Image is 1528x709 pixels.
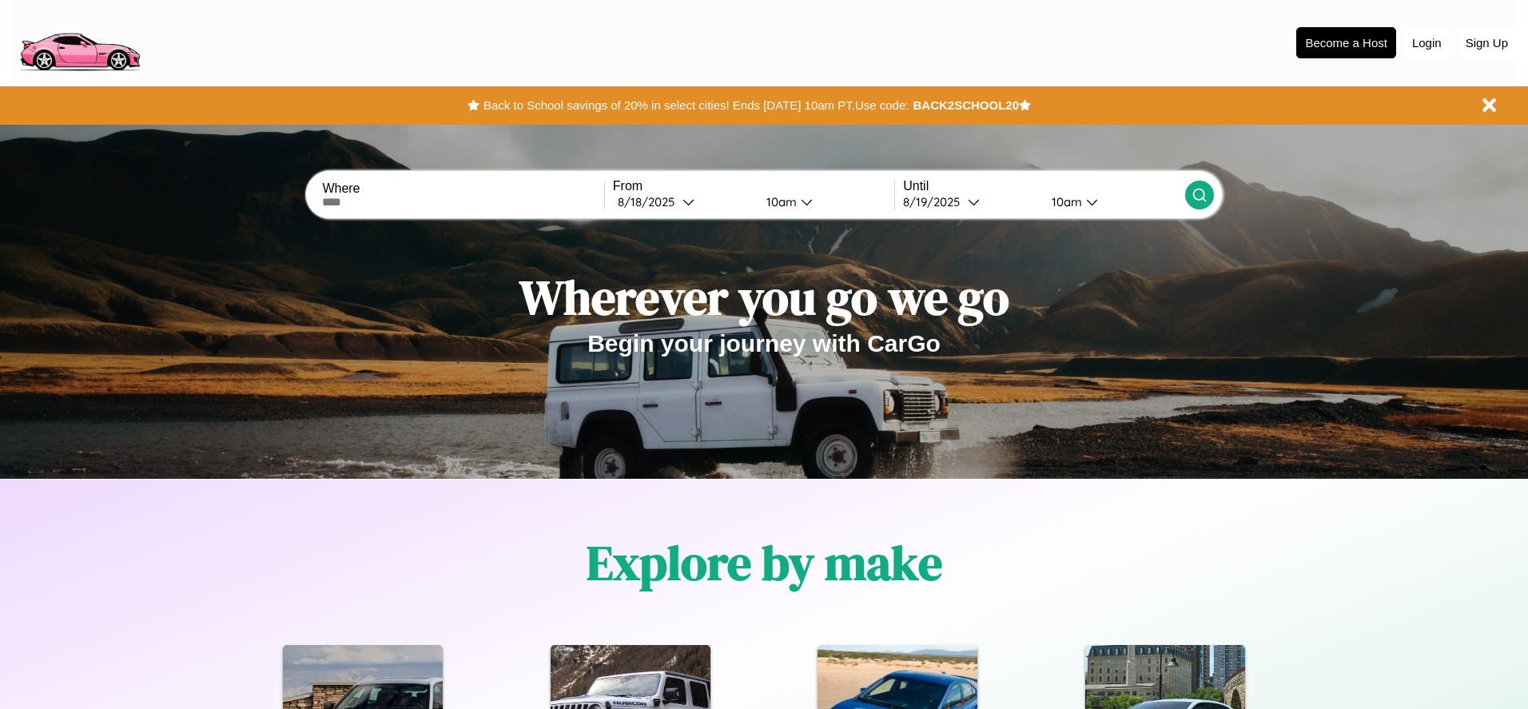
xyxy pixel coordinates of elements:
label: Until [903,179,1184,193]
div: 10am [1044,194,1086,209]
img: logo [12,8,147,75]
button: 8/18/2025 [613,193,754,210]
button: Back to School savings of 20% in select cities! Ends [DATE] 10am PT.Use code: [479,94,913,117]
label: Where [322,181,603,196]
b: BACK2SCHOOL20 [913,98,1019,112]
button: Login [1404,28,1450,58]
button: Become a Host [1296,27,1396,58]
div: 8 / 19 / 2025 [903,194,968,209]
label: From [613,179,894,193]
h1: Explore by make [587,530,942,595]
button: 10am [1039,193,1184,210]
div: 8 / 18 / 2025 [618,194,682,209]
button: Sign Up [1458,28,1516,58]
button: 10am [754,193,894,210]
div: 10am [758,194,801,209]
